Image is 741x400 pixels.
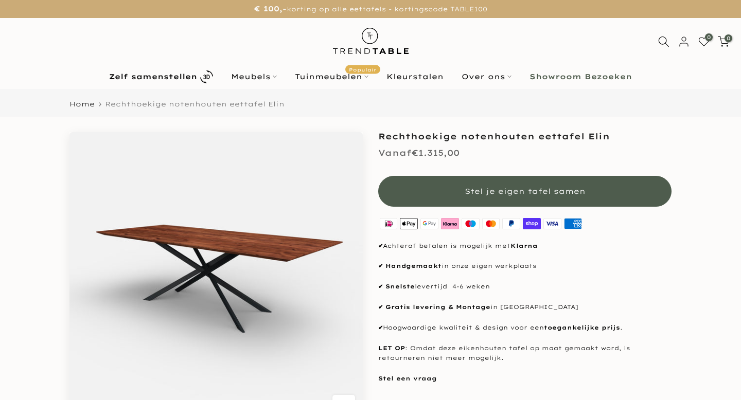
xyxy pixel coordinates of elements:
[378,375,437,382] a: Stel een vraag
[510,242,538,249] strong: Klarna
[501,217,522,231] img: paypal
[453,70,521,83] a: Over ons
[399,217,419,231] img: apple pay
[378,323,672,333] p: Hoogwaardige kwaliteit & design voor een .
[105,100,285,108] span: Rechthoekige notenhouten eettafel Elin
[378,302,672,313] p: in [GEOGRAPHIC_DATA]
[378,262,383,269] strong: ✔
[718,36,729,47] a: 0
[385,262,442,269] strong: Handgemaakt
[378,282,672,292] p: levertijd 4-6 weken
[378,242,383,249] strong: ✔
[378,176,672,207] button: Stel je eigen tafel samen
[378,283,383,290] strong: ✔
[542,217,563,231] img: visa
[725,34,732,42] span: 0
[378,324,383,331] strong: ✔
[419,217,440,231] img: google pay
[378,148,412,158] span: Vanaf
[254,4,287,13] strong: € 100,-
[378,70,453,83] a: Kleurstalen
[222,70,286,83] a: Meubels
[698,36,710,47] a: 0
[439,217,460,231] img: klarna
[378,241,672,251] p: Achteraf betalen is mogelijk met
[460,217,481,231] img: maestro
[345,65,380,74] span: Populair
[544,324,620,331] strong: toegankelijke prijs
[378,261,672,271] p: in onze eigen werkplaats
[378,344,405,352] strong: LET OP
[378,132,672,140] h1: Rechthoekige notenhouten eettafel Elin
[100,68,222,86] a: Zelf samenstellen
[465,187,586,196] span: Stel je eigen tafel samen
[378,217,399,231] img: ideal
[705,33,713,41] span: 0
[69,101,95,107] a: Home
[481,217,501,231] img: master
[286,70,378,83] a: TuinmeubelenPopulair
[562,217,583,231] img: american express
[378,146,460,160] div: €1.315,00
[385,303,490,311] strong: Gratis levering & Montage
[530,73,632,80] b: Showroom Bezoeken
[385,283,415,290] strong: Snelste
[326,18,416,64] img: trend-table
[522,217,542,231] img: shopify pay
[521,70,641,83] a: Showroom Bezoeken
[378,303,383,311] strong: ✔
[13,3,728,15] p: korting op alle eettafels - kortingscode TABLE100
[378,343,672,364] p: : Omdat deze eikenhouten tafel op maat gemaakt word, is retourneren niet meer mogelijk.
[109,73,197,80] b: Zelf samenstellen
